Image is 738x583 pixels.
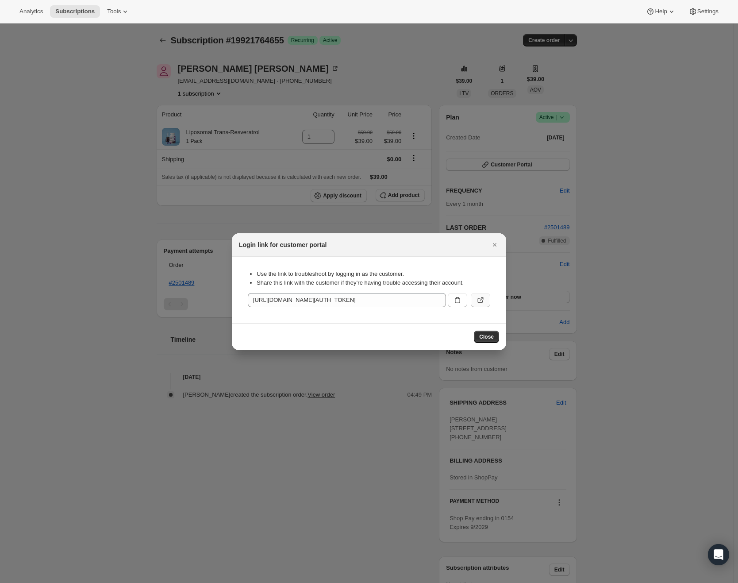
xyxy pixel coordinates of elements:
[708,544,729,565] div: Open Intercom Messenger
[488,239,501,251] button: Close
[55,8,95,15] span: Subscriptions
[50,5,100,18] button: Subscriptions
[479,333,494,340] span: Close
[102,5,135,18] button: Tools
[641,5,681,18] button: Help
[19,8,43,15] span: Analytics
[655,8,667,15] span: Help
[239,240,327,249] h2: Login link for customer portal
[697,8,719,15] span: Settings
[257,278,490,287] li: Share this link with the customer if they’re having trouble accessing their account.
[683,5,724,18] button: Settings
[474,331,499,343] button: Close
[14,5,48,18] button: Analytics
[257,270,490,278] li: Use the link to troubleshoot by logging in as the customer.
[107,8,121,15] span: Tools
